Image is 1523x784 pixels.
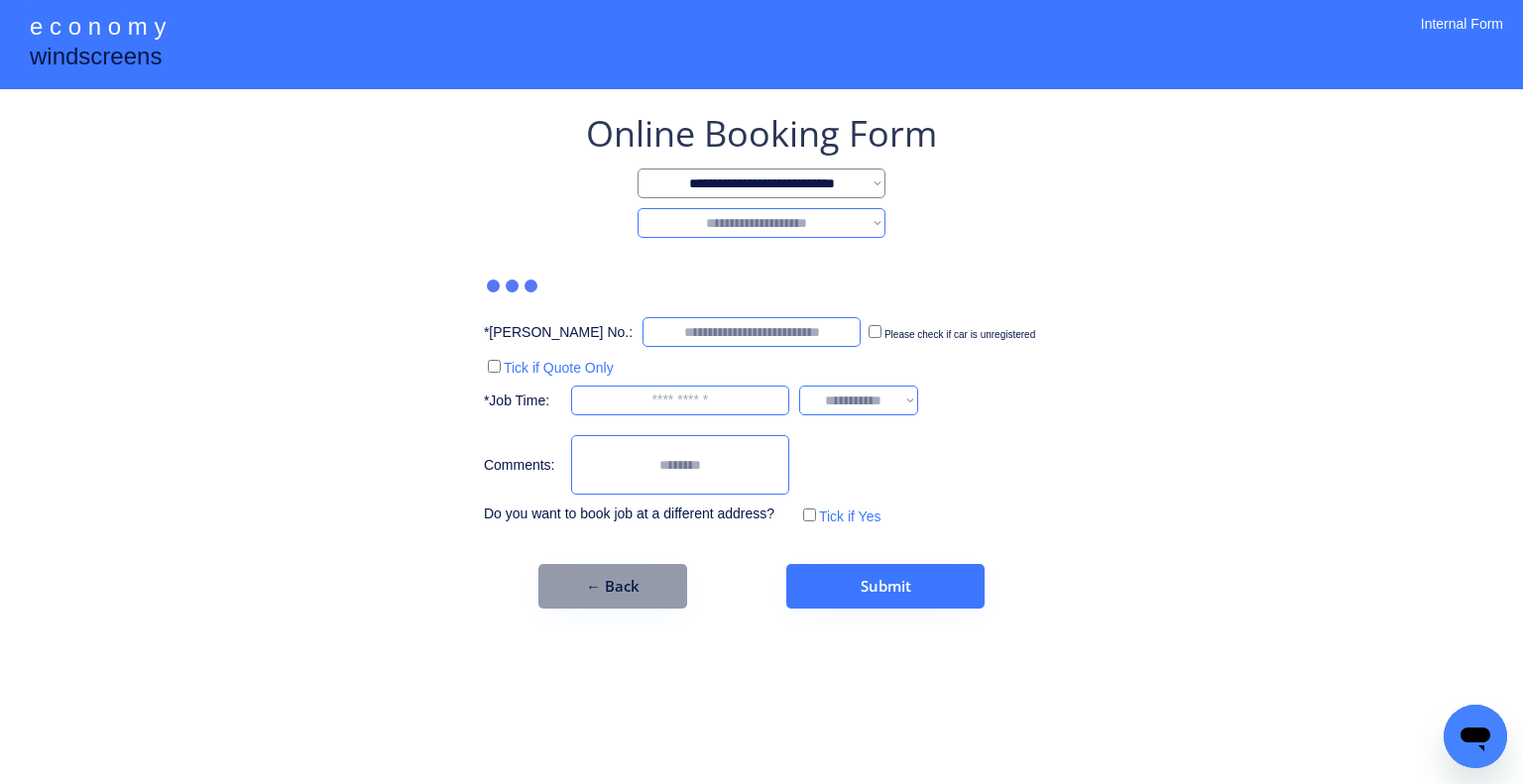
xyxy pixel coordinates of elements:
button: Submit [786,564,985,609]
div: Internal Form [1421,15,1503,59]
div: *[PERSON_NAME] No.: [484,323,633,343]
iframe: Button to launch messaging window [1444,705,1507,768]
div: *Job Time: [484,392,561,411]
label: Please check if car is unregistered [884,329,1035,340]
label: Tick if Quote Only [504,360,614,376]
label: Tick if Yes [819,508,881,524]
div: e c o n o m y [30,10,166,48]
div: windscreens [30,40,162,78]
div: Do you want to book job at a different address? [484,504,789,524]
button: ← Back [538,564,687,609]
div: Online Booking Form [586,109,937,159]
div: Comments: [484,456,561,476]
